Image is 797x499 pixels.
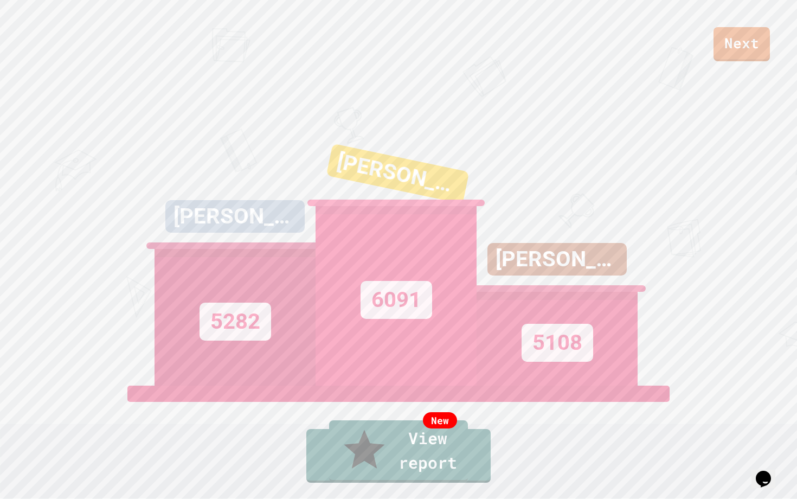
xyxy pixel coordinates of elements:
[714,27,770,61] a: Next
[200,303,271,341] div: 5282
[423,412,457,428] div: New
[522,324,593,362] div: 5108
[326,144,470,204] div: [PERSON_NAME]
[751,456,786,488] iframe: chat widget
[487,243,627,276] div: [PERSON_NAME]
[329,420,468,482] a: View report
[361,281,432,319] div: 6091
[165,200,305,233] div: [PERSON_NAME]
